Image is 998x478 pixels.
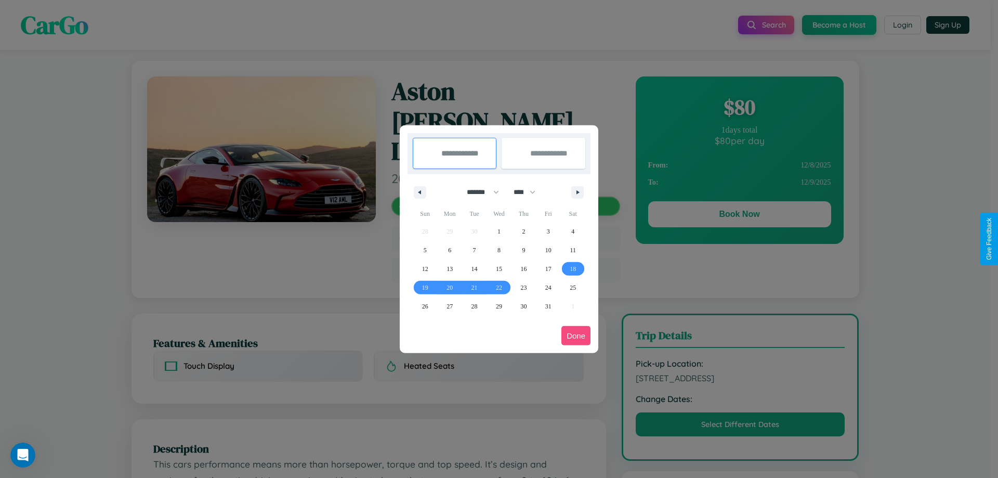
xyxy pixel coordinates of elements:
span: 19 [422,278,428,297]
span: 24 [545,278,551,297]
span: 11 [570,241,576,260]
span: 22 [496,278,502,297]
span: 25 [570,278,576,297]
button: 1 [487,222,511,241]
button: 13 [437,260,462,278]
button: 27 [437,297,462,316]
button: 20 [437,278,462,297]
button: 22 [487,278,511,297]
button: 15 [487,260,511,278]
iframe: Intercom live chat [10,443,35,468]
span: 9 [522,241,525,260]
button: 25 [561,278,585,297]
button: Done [561,326,590,345]
button: 8 [487,241,511,260]
div: Give Feedback [986,218,993,260]
button: 23 [511,278,536,297]
span: 15 [496,260,502,278]
span: 18 [570,260,576,278]
span: Thu [511,205,536,222]
span: Tue [462,205,487,222]
button: 19 [413,278,437,297]
button: 6 [437,241,462,260]
button: 17 [536,260,560,278]
span: 30 [520,297,527,316]
button: 10 [536,241,560,260]
button: 29 [487,297,511,316]
span: 6 [448,241,451,260]
button: 30 [511,297,536,316]
button: 21 [462,278,487,297]
span: 3 [547,222,550,241]
button: 31 [536,297,560,316]
span: 7 [473,241,476,260]
span: Fri [536,205,560,222]
button: 7 [462,241,487,260]
span: 17 [545,260,551,278]
span: 2 [522,222,525,241]
span: 5 [424,241,427,260]
button: 24 [536,278,560,297]
span: 8 [497,241,501,260]
button: 9 [511,241,536,260]
span: 28 [471,297,478,316]
button: 2 [511,222,536,241]
button: 11 [561,241,585,260]
span: 1 [497,222,501,241]
span: Mon [437,205,462,222]
span: Wed [487,205,511,222]
span: 16 [520,260,527,278]
button: 4 [561,222,585,241]
button: 18 [561,260,585,278]
span: 13 [447,260,453,278]
button: 16 [511,260,536,278]
span: Sun [413,205,437,222]
span: 10 [545,241,551,260]
button: 14 [462,260,487,278]
span: 4 [571,222,574,241]
button: 28 [462,297,487,316]
span: Sat [561,205,585,222]
span: 20 [447,278,453,297]
span: 14 [471,260,478,278]
span: 12 [422,260,428,278]
span: 27 [447,297,453,316]
button: 26 [413,297,437,316]
button: 12 [413,260,437,278]
button: 3 [536,222,560,241]
span: 21 [471,278,478,297]
span: 29 [496,297,502,316]
button: 5 [413,241,437,260]
span: 31 [545,297,551,316]
span: 26 [422,297,428,316]
span: 23 [520,278,527,297]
